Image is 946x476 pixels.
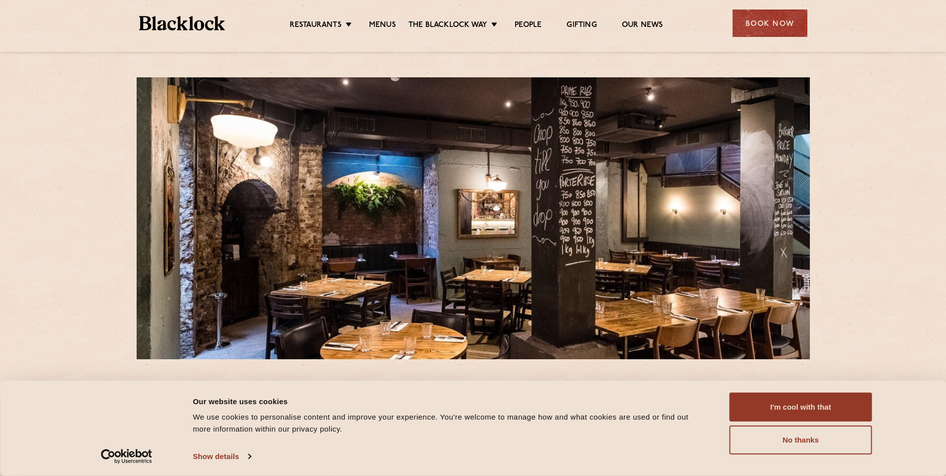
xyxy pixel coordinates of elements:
[730,426,872,455] button: No thanks
[730,393,872,422] button: I'm cool with that
[83,449,170,464] a: Usercentrics Cookiebot - opens in a new window
[622,20,663,31] a: Our News
[733,9,807,37] div: Book Now
[515,20,542,31] a: People
[193,411,707,435] div: We use cookies to personalise content and improve your experience. You're welcome to manage how a...
[408,20,487,31] a: The Blacklock Way
[193,449,251,464] a: Show details
[290,20,342,31] a: Restaurants
[193,395,707,407] div: Our website uses cookies
[139,16,225,30] img: BL_Textured_Logo-footer-cropped.svg
[369,20,396,31] a: Menus
[567,20,596,31] a: Gifting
